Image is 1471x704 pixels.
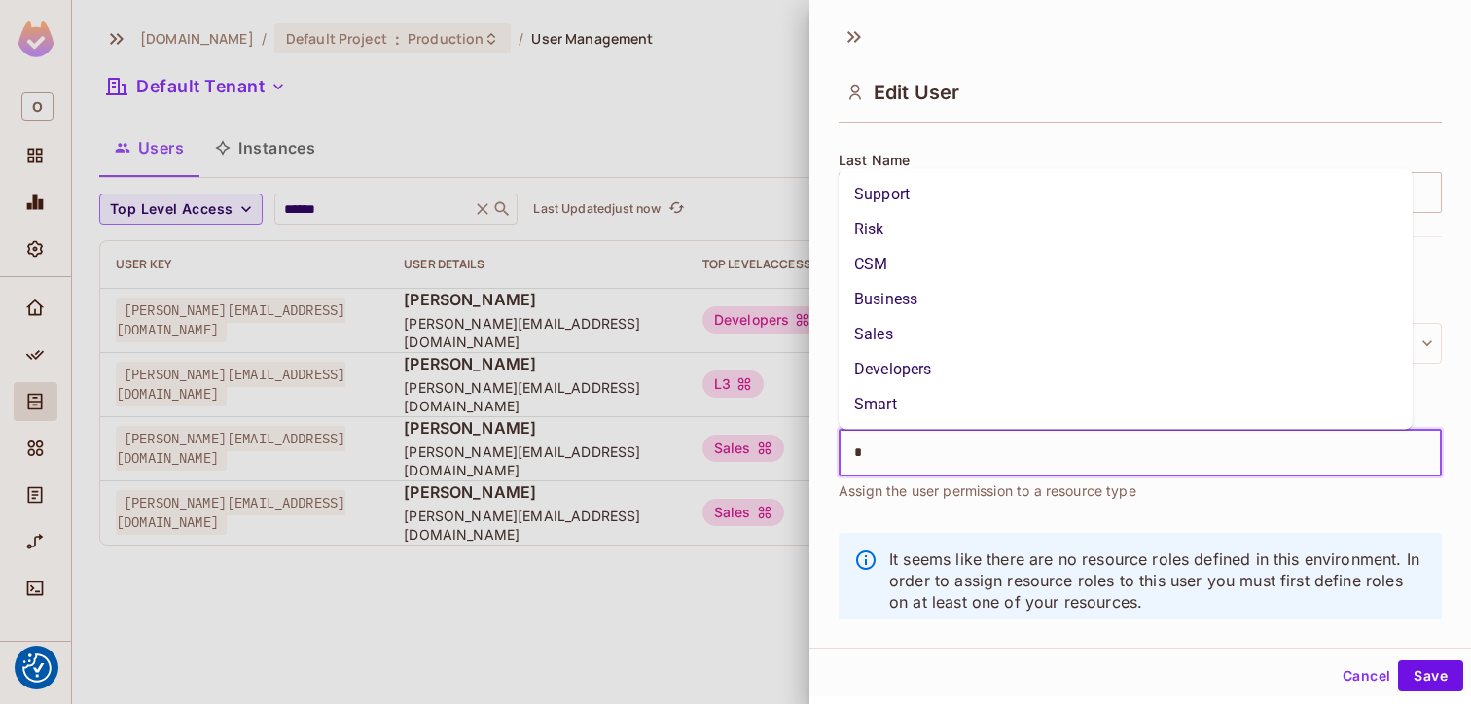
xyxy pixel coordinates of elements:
span: Assign the user permission to a resource type [839,480,1136,502]
p: It seems like there are no resource roles defined in this environment. In order to assign resourc... [889,548,1426,613]
button: Close [1431,450,1435,454]
span: Last Name [839,153,910,168]
li: Developers [839,352,1413,387]
li: Business [839,282,1413,317]
span: Edit User [874,81,959,104]
img: Revisit consent button [22,653,52,683]
li: Sales [839,317,1413,352]
li: Risk [839,212,1413,247]
li: Support [839,177,1413,212]
button: Save [1398,660,1463,691]
button: Consent Preferences [22,653,52,683]
li: Smart [839,387,1413,422]
button: Cancel [1335,660,1398,691]
li: CSM [839,247,1413,282]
